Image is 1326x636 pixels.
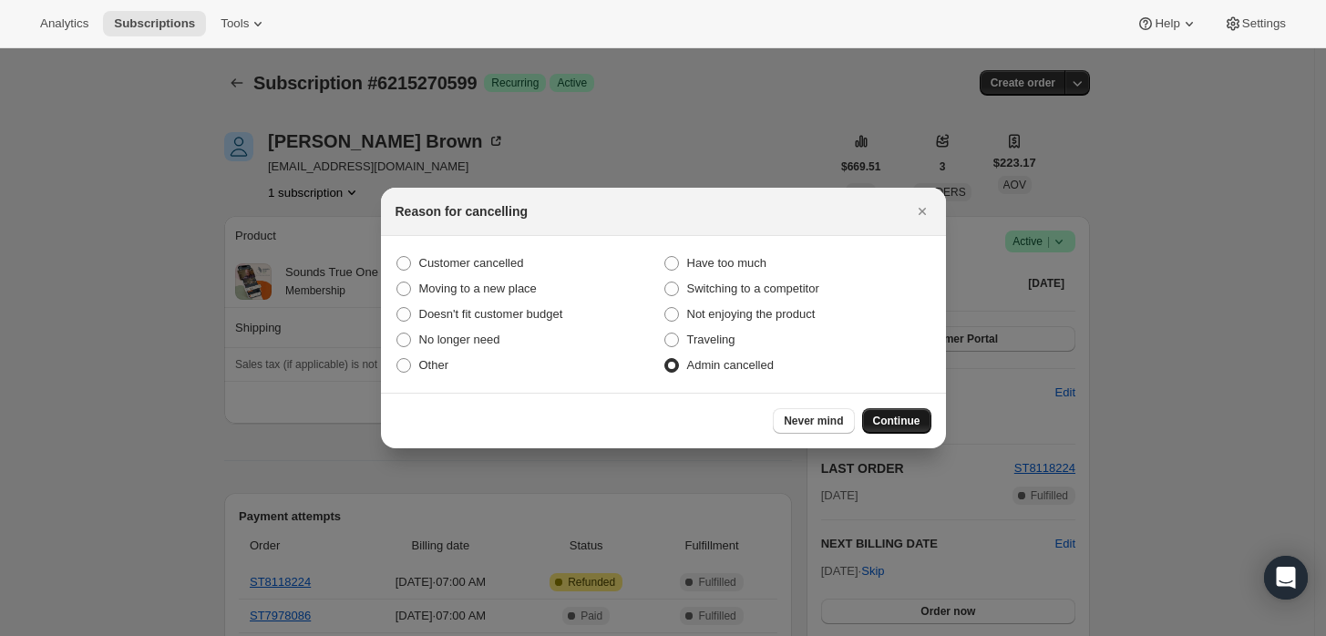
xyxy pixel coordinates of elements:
[396,202,528,221] h2: Reason for cancelling
[419,256,524,270] span: Customer cancelled
[687,282,819,295] span: Switching to a competitor
[210,11,278,36] button: Tools
[1242,16,1286,31] span: Settings
[103,11,206,36] button: Subscriptions
[221,16,249,31] span: Tools
[1264,556,1308,600] div: Open Intercom Messenger
[1126,11,1208,36] button: Help
[687,333,735,346] span: Traveling
[687,358,774,372] span: Admin cancelled
[910,199,935,224] button: Close
[784,414,843,428] span: Never mind
[1213,11,1297,36] button: Settings
[1155,16,1179,31] span: Help
[419,282,537,295] span: Moving to a new place
[419,307,563,321] span: Doesn't fit customer budget
[873,414,920,428] span: Continue
[687,307,816,321] span: Not enjoying the product
[862,408,931,434] button: Continue
[687,256,766,270] span: Have too much
[40,16,88,31] span: Analytics
[773,408,854,434] button: Never mind
[419,358,449,372] span: Other
[114,16,195,31] span: Subscriptions
[29,11,99,36] button: Analytics
[419,333,500,346] span: No longer need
